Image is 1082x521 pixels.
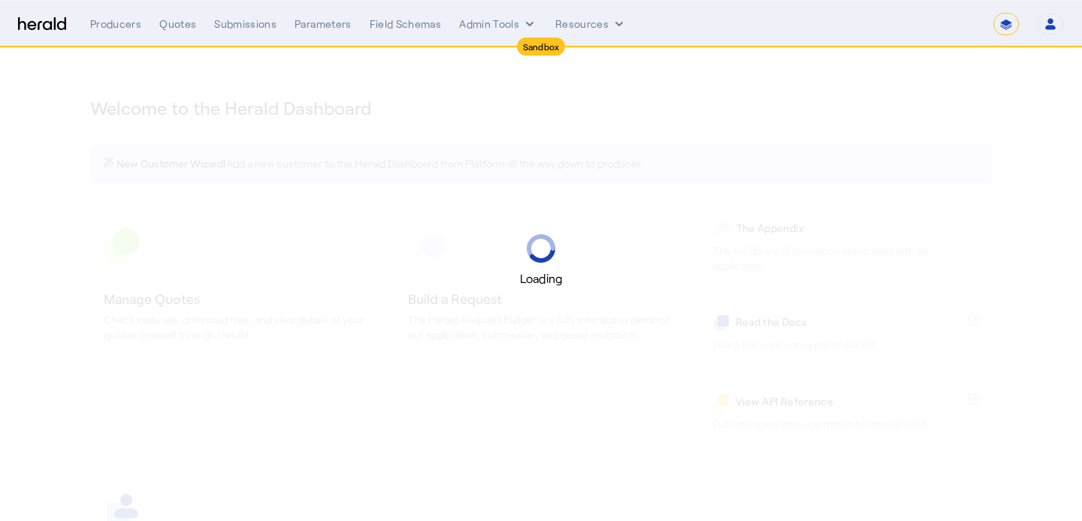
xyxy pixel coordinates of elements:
div: Quotes [159,17,196,32]
div: Submissions [214,17,277,32]
img: Herald Logo [18,17,66,32]
div: Sandbox [517,38,566,56]
button: Resources dropdown menu [555,17,627,32]
div: Field Schemas [370,17,442,32]
div: Producers [90,17,141,32]
div: Parameters [295,17,352,32]
button: internal dropdown menu [459,17,537,32]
